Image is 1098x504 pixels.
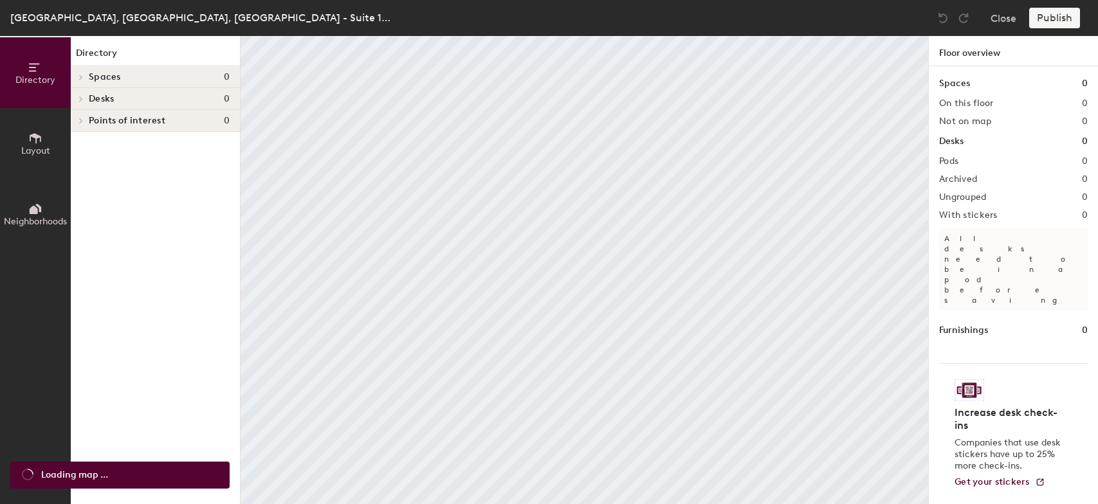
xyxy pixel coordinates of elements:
span: Directory [15,75,55,85]
h1: 0 [1082,323,1088,337]
h2: Not on map [939,116,991,127]
span: Desks [89,94,114,104]
h2: 0 [1082,116,1088,127]
p: All desks need to be in a pod before saving [939,228,1088,310]
img: Sticker logo [955,379,984,401]
h1: Spaces [939,76,970,91]
h2: Pods [939,156,958,166]
h1: 0 [1082,134,1088,148]
h2: 0 [1082,156,1088,166]
h4: Increase desk check-ins [955,406,1065,432]
span: 0 [224,72,230,82]
span: 0 [224,116,230,126]
img: Redo [957,12,970,24]
p: Companies that use desk stickers have up to 25% more check-ins. [955,437,1065,472]
div: [GEOGRAPHIC_DATA], [GEOGRAPHIC_DATA], [GEOGRAPHIC_DATA] - Suite 1400 [10,10,396,26]
h2: On this floor [939,98,994,109]
h2: Archived [939,174,977,184]
button: Close [991,8,1016,28]
span: Neighborhoods [4,216,67,227]
h1: Furnishings [939,323,988,337]
span: Loading map ... [41,468,108,482]
h1: 0 [1082,76,1088,91]
span: Get your stickers [955,476,1030,487]
canvas: Map [241,36,928,504]
h2: 0 [1082,192,1088,203]
span: Spaces [89,72,121,82]
h2: 0 [1082,174,1088,184]
h2: Ungrouped [939,192,987,203]
h2: 0 [1082,98,1088,109]
h1: Floor overview [929,36,1098,66]
span: 0 [224,94,230,104]
h2: With stickers [939,210,998,221]
a: Get your stickers [955,477,1045,488]
h2: 0 [1082,210,1088,221]
h1: Desks [939,134,964,148]
span: Layout [21,145,50,156]
h1: Directory [71,46,240,66]
img: Undo [937,12,949,24]
span: Points of interest [89,116,165,126]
